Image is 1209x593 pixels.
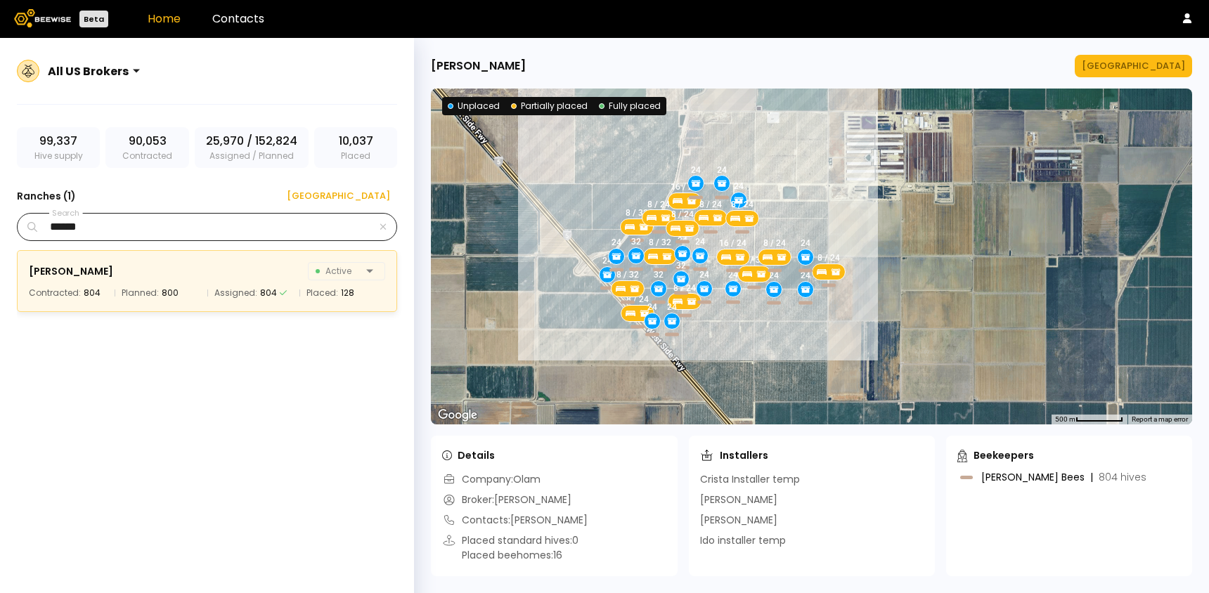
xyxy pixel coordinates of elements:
button: [GEOGRAPHIC_DATA] [270,185,397,207]
div: 24 [690,165,700,175]
div: | [1090,470,1093,484]
span: 804 hives [1099,470,1146,484]
div: 8 / 24 [626,294,649,304]
div: 24 [717,165,727,175]
span: 90,053 [129,133,167,150]
img: Google [434,406,481,424]
span: Planned: [122,286,159,300]
div: 8 / 24 [817,253,839,263]
div: Unplaced [448,100,500,112]
div: 24 [728,270,737,280]
div: Beta [79,11,108,27]
div: Placed [314,127,397,168]
div: 32 [676,261,686,271]
div: 8 / 32 [616,270,639,280]
span: Active [316,263,361,280]
div: 8 / 32 [648,237,671,247]
div: [PERSON_NAME] [700,513,777,528]
span: Contracted: [29,286,81,300]
div: 8 / 24 [647,200,670,209]
div: 32 [654,270,664,280]
a: Home [148,11,181,27]
div: Placed standard hives: 0 Placed beehomes: 16 [442,533,578,563]
div: [PERSON_NAME] [431,58,526,74]
a: Open this area in Google Maps (opens a new window) [434,406,481,424]
span: 500 m [1055,415,1075,423]
a: Report a map error [1132,415,1188,423]
div: 24 [666,302,676,312]
div: Beekeepers [957,448,1034,462]
div: 24 [602,256,612,266]
div: 24 [611,237,621,247]
div: [PERSON_NAME] [700,493,777,507]
a: Contacts [212,11,264,27]
div: 16 / 24 [719,238,746,248]
span: Assigned: [214,286,257,300]
div: [PERSON_NAME] Bees [981,472,1146,482]
div: Installers [700,448,768,462]
div: All US Brokers [48,63,129,80]
div: Ido installer temp [700,533,786,548]
div: 8 / 24 [671,209,693,219]
div: 24 [699,270,709,280]
div: 8 / 24 [763,238,786,248]
div: 24 [801,271,810,280]
div: 8 / 32 [626,208,648,218]
button: Map Scale: 500 m per 64 pixels [1051,415,1127,424]
div: Broker: [PERSON_NAME] [442,493,571,507]
div: Details [442,448,495,462]
img: Beewise logo [14,9,71,27]
div: 24 [769,271,779,280]
div: Company: Olam [442,472,541,487]
div: [GEOGRAPHIC_DATA] [1082,59,1185,73]
span: 10,037 [339,133,373,150]
div: 800 [162,286,179,300]
span: 99,337 [39,133,77,150]
div: Contracted [105,127,188,168]
button: [GEOGRAPHIC_DATA] [1075,55,1192,77]
div: Fully placed [599,100,661,112]
div: 24 [647,302,657,312]
div: Hive supply [17,127,100,168]
div: 8 / 24 [731,200,754,209]
div: 24 [695,237,705,247]
div: 24 [734,181,744,191]
span: Placed: [306,286,338,300]
div: 128 [341,286,354,300]
div: 8 / 32 [742,255,765,265]
div: Crista Installer temp [700,472,800,487]
div: [GEOGRAPHIC_DATA] [277,189,390,203]
div: 8 / 24 [699,200,722,209]
span: 25,970 / 152,824 [206,133,297,150]
div: 24 [801,238,810,248]
div: 32 [631,237,640,247]
div: Contacts: [PERSON_NAME] [442,513,588,528]
h3: Ranches ( 1 ) [17,186,76,206]
div: Assigned / Planned [195,127,309,168]
div: Partially placed [511,100,588,112]
div: 8 / 24 [673,283,696,293]
div: 804 [84,286,101,300]
div: 804 [260,286,277,300]
div: [PERSON_NAME] [29,263,113,280]
div: 16 / 24 [671,182,698,192]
